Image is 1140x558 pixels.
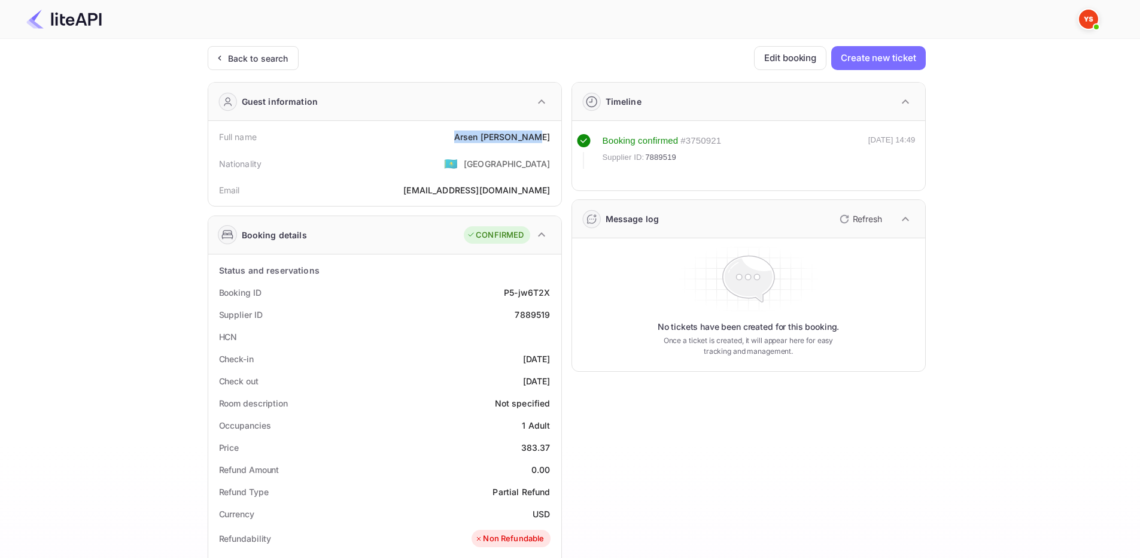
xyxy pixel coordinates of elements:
[219,441,239,454] div: Price
[504,286,550,299] div: P5-jw6T2X
[523,375,551,387] div: [DATE]
[403,184,550,196] div: [EMAIL_ADDRESS][DOMAIN_NAME]
[219,532,272,545] div: Refundability
[219,353,254,365] div: Check-in
[515,308,550,321] div: 7889519
[603,151,645,163] span: Supplier ID:
[219,486,269,498] div: Refund Type
[606,213,659,225] div: Message log
[531,463,551,476] div: 0.00
[658,321,840,333] p: No tickets have been created for this booking.
[219,184,240,196] div: Email
[219,264,320,277] div: Status and reservations
[832,210,887,229] button: Refresh
[1079,10,1098,29] img: Yandex Support
[868,134,916,169] div: [DATE] 14:49
[219,157,262,170] div: Nationality
[475,533,544,545] div: Non Refundable
[228,52,288,65] div: Back to search
[242,95,318,108] div: Guest information
[523,353,551,365] div: [DATE]
[654,335,843,357] p: Once a ticket is created, it will appear here for easy tracking and management.
[219,397,288,410] div: Room description
[467,229,524,241] div: CONFIRMED
[533,508,550,520] div: USD
[26,10,102,29] img: LiteAPI Logo
[242,229,307,241] div: Booking details
[219,508,254,520] div: Currency
[464,157,551,170] div: [GEOGRAPHIC_DATA]
[493,486,550,498] div: Partial Refund
[495,397,551,410] div: Not specified
[454,131,551,143] div: Arsen [PERSON_NAME]
[219,308,263,321] div: Supplier ID
[219,419,271,432] div: Occupancies
[521,441,551,454] div: 383.37
[680,134,721,148] div: # 3750921
[219,463,279,476] div: Refund Amount
[831,46,925,70] button: Create new ticket
[754,46,826,70] button: Edit booking
[606,95,642,108] div: Timeline
[603,134,679,148] div: Booking confirmed
[645,151,676,163] span: 7889519
[219,330,238,343] div: HCN
[219,375,259,387] div: Check out
[853,213,882,225] p: Refresh
[522,419,550,432] div: 1 Adult
[219,131,257,143] div: Full name
[219,286,262,299] div: Booking ID
[444,153,458,174] span: United States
